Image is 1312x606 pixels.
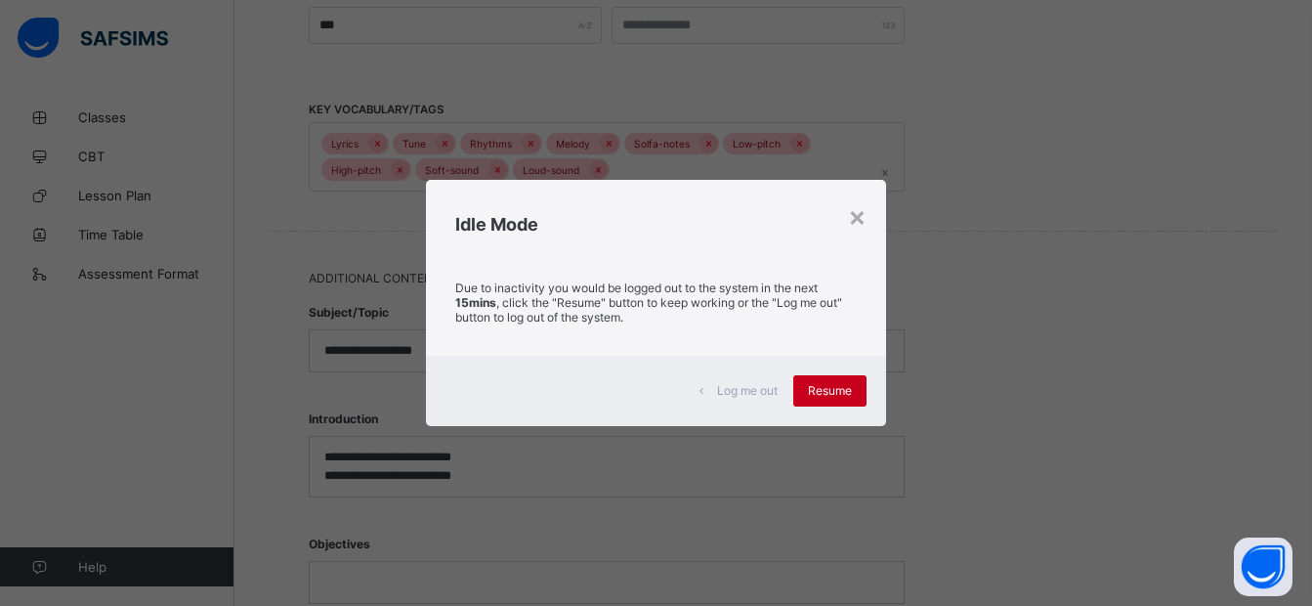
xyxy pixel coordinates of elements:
span: Log me out [717,383,778,398]
strong: 15mins [455,295,496,310]
h2: Idle Mode [455,214,856,235]
span: Resume [808,383,852,398]
p: Due to inactivity you would be logged out to the system in the next , click the "Resume" button t... [455,281,856,325]
button: Open asap [1234,538,1292,596]
div: × [848,199,867,233]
